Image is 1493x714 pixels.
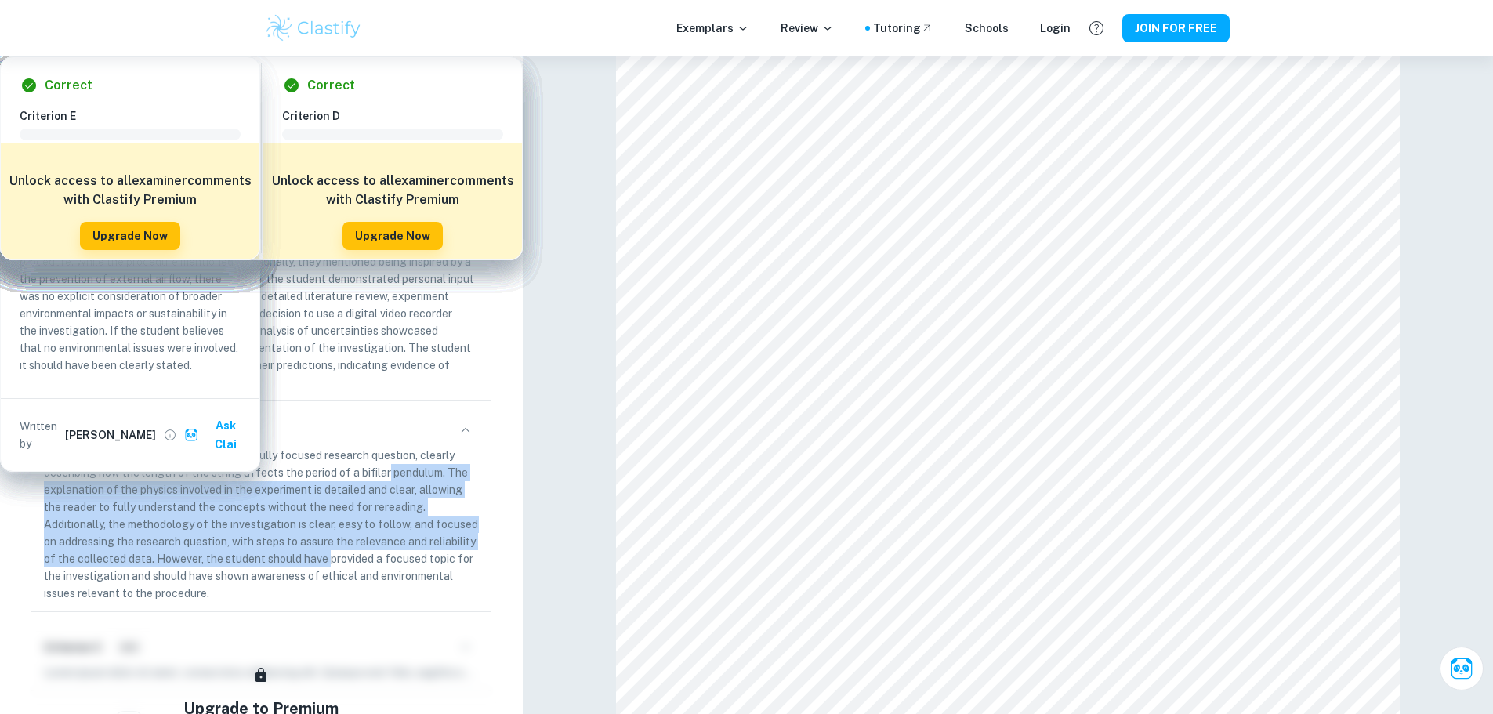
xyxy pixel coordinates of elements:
[44,201,479,391] p: The student's choice of investigating the effect of string length on the period of a bifilar pend...
[1040,20,1071,37] a: Login
[65,426,156,444] h6: [PERSON_NAME]
[20,418,62,452] p: Written by
[965,20,1009,37] a: Schools
[80,222,180,250] button: Upgrade Now
[181,411,253,458] button: Ask Clai
[45,76,92,95] h6: Correct
[307,76,355,95] h6: Correct
[676,20,749,37] p: Exemplars
[1440,647,1484,690] button: Ask Clai
[873,20,933,37] a: Tutoring
[20,107,253,125] h6: Criterion E
[159,424,181,446] button: View full profile
[9,172,252,209] h6: Unlock access to all examiner comments with Clastify Premium
[44,447,479,602] p: The student has identified a relevant and fully focused research question, clearly describing how...
[1083,15,1110,42] button: Help and Feedback
[20,219,241,374] p: The student did not show full awareness of environmental issues relevant to the procedure. While ...
[781,20,834,37] p: Review
[264,13,364,44] img: Clastify logo
[271,172,514,209] h6: Unlock access to all examiner comments with Clastify Premium
[1122,14,1230,42] button: JOIN FOR FREE
[342,222,443,250] button: Upgrade Now
[282,107,516,125] h6: Criterion D
[184,428,199,443] img: clai.svg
